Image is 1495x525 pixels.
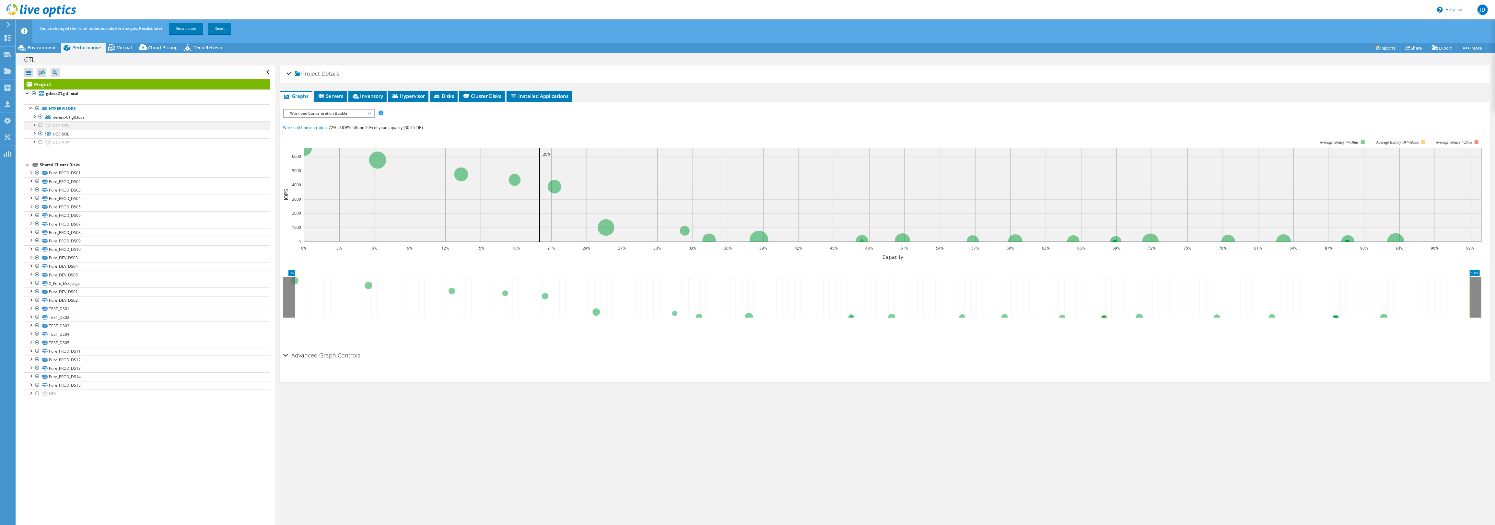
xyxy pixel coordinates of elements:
span: You've changed the list of nodes included in analysis. Recalculate? [40,26,162,31]
a: Pure_PROD_DS02 [24,177,270,186]
b: gtlesx21.gtl.local [46,91,78,96]
text: 90% [1360,245,1368,251]
span: UCS-APP [53,140,69,145]
text: 6% [372,245,377,251]
span: Cluster Disks [462,93,502,99]
span: Workload Concentration: [283,125,328,130]
text: 36% [724,245,732,251]
text: 30% [653,245,661,251]
text: 5000 [292,168,301,173]
a: Share [1401,43,1427,53]
text: 15% [477,245,485,251]
a: X_Pure_ESX_Logs [24,279,270,287]
text: 99% [1466,245,1474,251]
span: Servers [318,93,344,99]
a: Reports [1370,43,1401,53]
text: 96% [1431,245,1439,251]
a: Pure_PROD_DS06 [24,211,270,220]
span: Cloud Pricing [148,44,178,51]
text: 45% [830,245,838,251]
a: Pure_DEV_DS01 [24,287,270,296]
text: 4000 [292,182,301,188]
span: 72% of IOPS falls on 20% of your capacity (30.75 TiB) [329,125,423,130]
text: 21% [547,245,555,251]
span: Disks [433,93,454,99]
a: Pure_PROD_DS05 [24,203,270,211]
a: More [1457,43,1487,53]
text: 75% [1184,245,1191,251]
text: 78% [1219,245,1227,251]
a: Hypervisors [24,104,270,113]
text: 20% [543,151,551,157]
a: Pure_PROD_DS08 [24,228,270,237]
text: 1000 [292,225,301,230]
span: Environment [28,44,56,51]
span: Details [322,70,340,77]
span: Inventory [352,93,383,99]
text: IOPS [283,189,290,200]
a: TEST_DS01 [24,305,270,313]
text: 81% [1254,245,1262,251]
a: Project [24,79,270,89]
a: TEST_DS05 [24,339,270,347]
text: 3% [336,245,342,251]
text: 3000 [292,196,301,202]
a: Pure_PROD_DS07 [24,220,270,228]
span: Project [295,71,320,77]
text: 69% [1113,245,1120,251]
span: UCS-SQL [53,131,69,137]
svg: \n [1437,7,1443,13]
text: 72% [1148,245,1156,251]
a: UCS-SQL [24,130,270,138]
a: Pure_PROD_DS13 [24,364,270,372]
text: 63% [1042,245,1050,251]
text: 9% [407,245,413,251]
a: Pure_PROD_DS10 [24,245,270,254]
text: Average latency >20ms [1435,140,1472,145]
a: ne-esx-01.gtl.local [24,113,270,121]
a: Pure_PROD_DS15 [24,381,270,390]
text: 39% [759,245,767,251]
span: Installed Applications [510,93,569,99]
text: 0 [298,239,301,244]
a: Pure_PROD_DS01 [24,169,270,177]
text: 24% [583,245,590,251]
a: Export [1427,43,1457,53]
text: 51% [901,245,908,251]
a: NFS [24,390,270,398]
a: gtlesx21.gtl.local [24,89,270,98]
tspan: Average latency 10<=20ms [1376,140,1419,145]
text: 6000 [292,154,301,159]
text: 54% [936,245,944,251]
a: Pure_PROD_DS03 [24,186,270,194]
div: Shared Cluster Disks [40,161,270,169]
a: UCS-APP [24,138,270,147]
a: Reset [208,23,231,34]
h1: GTL [21,56,45,63]
a: Pure_PROD_DS12 [24,356,270,364]
text: 0% [301,245,307,251]
text: 48% [865,245,873,251]
span: ne-esx-01.gtl.local [53,114,86,120]
a: UCS-DEV [24,121,270,130]
span: Graphs [283,93,309,99]
a: Pure_PROD_DS14 [24,372,270,381]
text: 12% [441,245,449,251]
a: TEST_DS02 [24,313,270,321]
a: Pure_DEV_DS02 [24,296,270,305]
span: JD [1477,5,1488,15]
a: Pure_PROD_DS11 [24,347,270,356]
text: 2000 [292,210,301,216]
h2: Advanced Graph Controls [283,349,360,362]
text: 27% [618,245,626,251]
text: 60% [1007,245,1014,251]
span: UCS-DEV [53,123,69,128]
a: Recalculate [169,23,203,34]
a: TEST_DS03 [24,321,270,330]
a: TEST_DS04 [24,330,270,338]
text: 57% [971,245,979,251]
text: 42% [795,245,802,251]
text: 18% [512,245,520,251]
span: Performance [72,44,101,51]
a: Pure_DEV_DS05 [24,271,270,279]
